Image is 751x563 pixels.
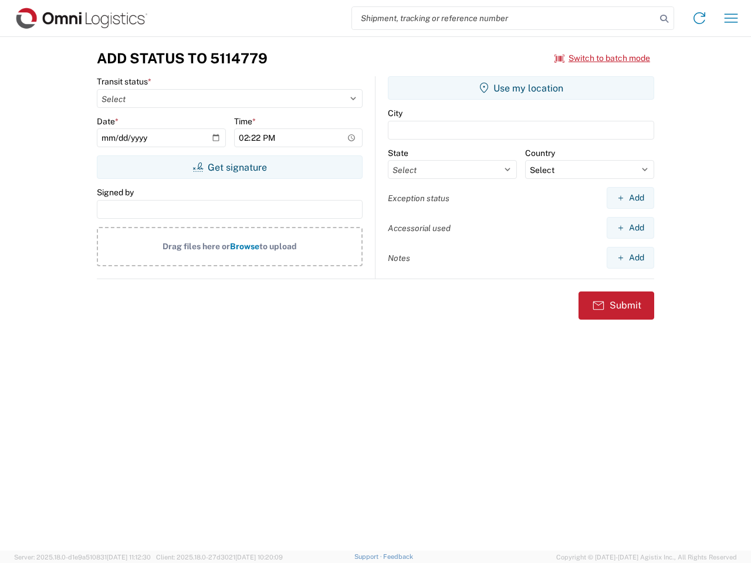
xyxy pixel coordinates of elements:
input: Shipment, tracking or reference number [352,7,656,29]
button: Switch to batch mode [554,49,650,68]
a: Feedback [383,553,413,560]
button: Add [607,187,654,209]
label: Signed by [97,187,134,198]
button: Add [607,217,654,239]
span: Browse [230,242,259,251]
label: City [388,108,402,118]
span: [DATE] 11:12:30 [107,554,151,561]
h3: Add Status to 5114779 [97,50,268,67]
label: Country [525,148,555,158]
label: Transit status [97,76,151,87]
span: Drag files here or [163,242,230,251]
label: Time [234,116,256,127]
label: Date [97,116,119,127]
label: Exception status [388,193,449,204]
span: Copyright © [DATE]-[DATE] Agistix Inc., All Rights Reserved [556,552,737,562]
button: Add [607,247,654,269]
span: [DATE] 10:20:09 [235,554,283,561]
a: Support [354,553,384,560]
span: Server: 2025.18.0-d1e9a510831 [14,554,151,561]
span: to upload [259,242,297,251]
label: Notes [388,253,410,263]
button: Use my location [388,76,654,100]
label: State [388,148,408,158]
button: Get signature [97,155,363,179]
button: Submit [579,291,654,320]
span: Client: 2025.18.0-27d3021 [156,554,283,561]
label: Accessorial used [388,223,451,233]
